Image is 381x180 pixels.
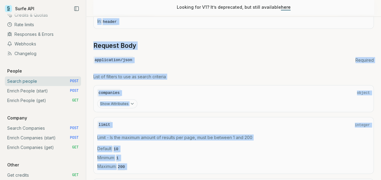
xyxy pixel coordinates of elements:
a: Enrich People (get) GET [5,96,81,105]
span: Maximum : [97,163,370,170]
a: here [281,5,291,10]
code: companies [97,89,121,97]
a: Credits & Quotas [5,10,81,20]
span: GET [72,173,79,178]
code: 10 [112,146,120,153]
span: Minimum : [97,155,370,161]
code: 1 [115,155,120,162]
a: Rate limits [5,20,81,29]
a: Surfe API [5,4,34,13]
span: object [357,91,370,95]
span: GET [72,145,79,150]
a: Enrich People (start) POST [5,86,81,96]
span: integer [355,123,370,128]
a: Search people POST [5,76,81,86]
p: Limit - Is the maximum amount of results per page, must be between 1 and 200 [97,135,370,141]
a: Responses & Errors [5,29,81,39]
a: Get credits GET [5,170,81,180]
a: Enrich Companies (get) GET [5,143,81,152]
code: 200 [117,163,126,170]
span: POST [70,135,79,140]
p: Looking for V1? It’s deprecated, but still available [177,4,291,10]
span: POST [70,79,79,84]
span: Default : [97,146,370,152]
button: Collapse Sidebar [72,4,81,13]
p: People [5,68,24,74]
a: Changelog [5,49,81,58]
code: limit [97,121,111,129]
a: Webhooks [5,39,81,49]
span: POST [70,88,79,93]
p: Company [5,115,30,121]
span: POST [70,126,79,131]
span: GET [72,98,79,103]
span: Required [355,57,374,63]
code: header [101,18,118,25]
p: In: [97,18,370,25]
p: Other [5,162,21,168]
button: Show Attributes [97,99,137,108]
p: List of filters to use as search criteria [93,74,374,80]
a: Search Companies POST [5,123,81,133]
a: Enrich Companies (start) POST [5,133,81,143]
a: Request Body [93,42,136,50]
code: application/json [93,56,133,64]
